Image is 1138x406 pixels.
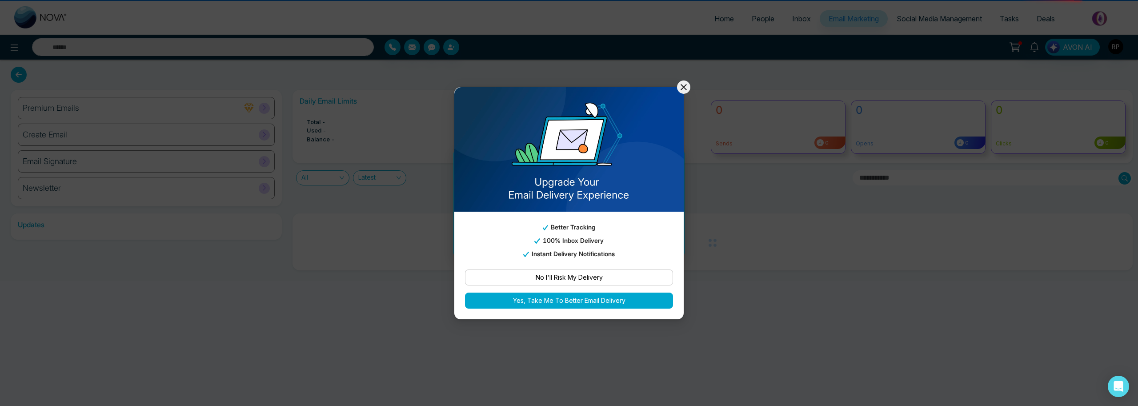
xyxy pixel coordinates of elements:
p: 100% Inbox Delivery [465,235,673,245]
div: Open Intercom Messenger [1108,376,1129,397]
button: Yes, Take Me To Better Email Delivery [465,292,673,308]
img: tick_email_template.svg [543,225,548,230]
img: tick_email_template.svg [534,238,540,243]
img: email_template_bg.png [454,87,684,212]
button: No I'll Risk My Delivery [465,269,673,285]
img: tick_email_template.svg [523,252,529,257]
p: Better Tracking [465,222,673,232]
p: Instant Delivery Notifications [465,249,673,258]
